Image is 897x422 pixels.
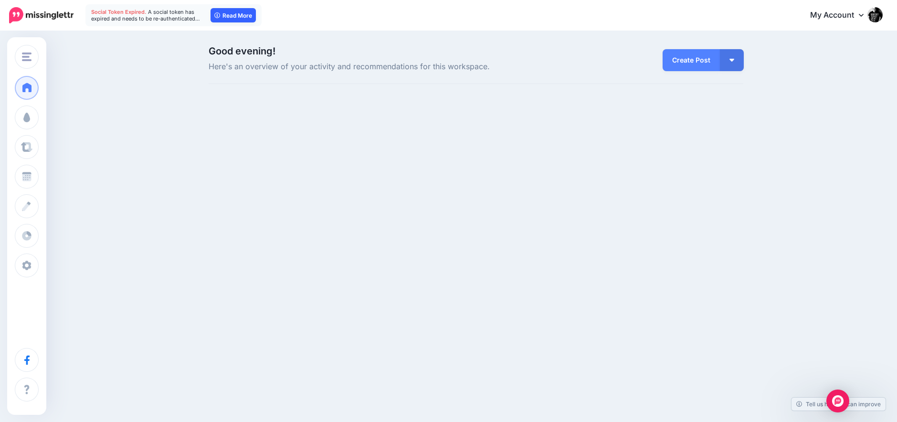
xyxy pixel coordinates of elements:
[826,390,849,412] div: Open Intercom Messenger
[801,4,883,27] a: My Account
[791,398,886,411] a: Tell us how we can improve
[22,53,32,61] img: menu.png
[209,61,560,73] span: Here's an overview of your activity and recommendations for this workspace.
[663,49,720,71] a: Create Post
[209,45,275,57] span: Good evening!
[9,7,74,23] img: Missinglettr
[91,9,147,15] span: Social Token Expired.
[729,59,734,62] img: arrow-down-white.png
[91,9,200,22] span: A social token has expired and needs to be re-authenticated…
[211,8,256,22] a: Read More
